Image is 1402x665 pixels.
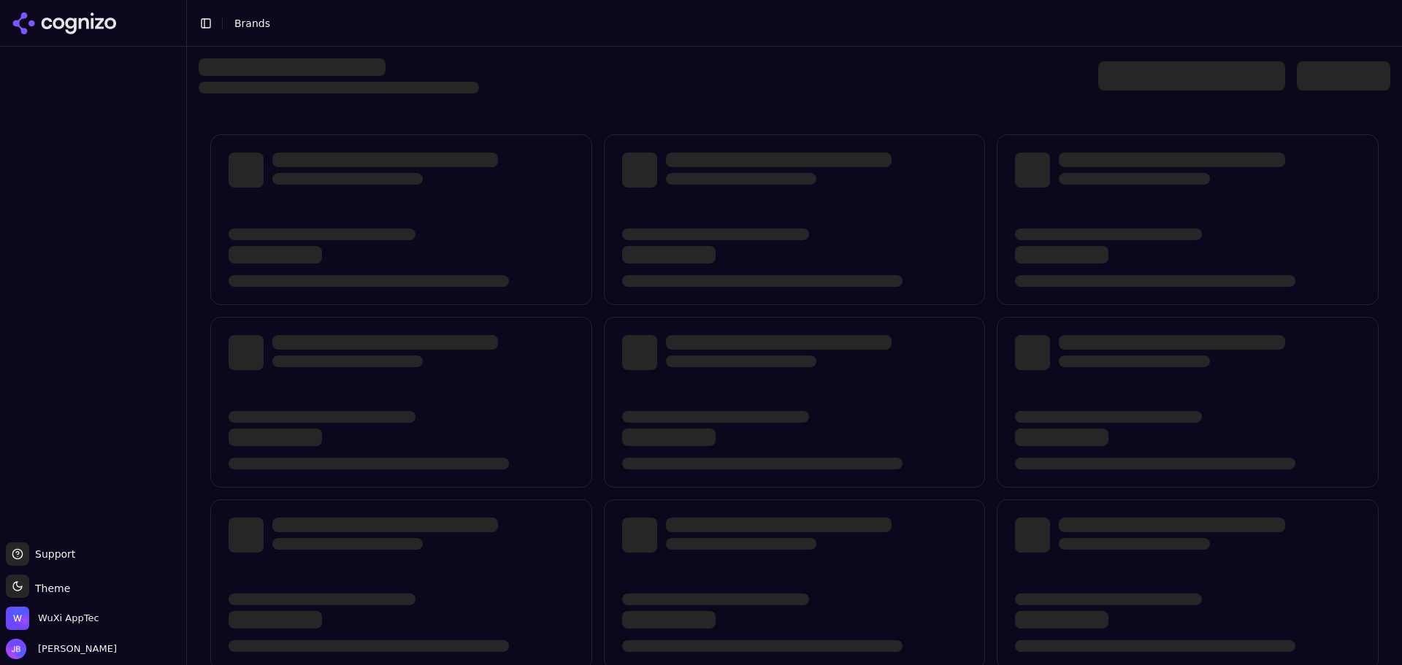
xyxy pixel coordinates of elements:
img: Josef Bookert [6,639,26,659]
span: [PERSON_NAME] [32,642,117,656]
span: Brands [234,18,270,29]
button: Open user button [6,639,117,659]
span: Theme [29,583,70,594]
nav: breadcrumb [234,16,1361,31]
span: Support [29,547,75,561]
img: WuXi AppTec [6,607,29,630]
button: Open organization switcher [6,607,99,630]
span: WuXi AppTec [38,612,99,625]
